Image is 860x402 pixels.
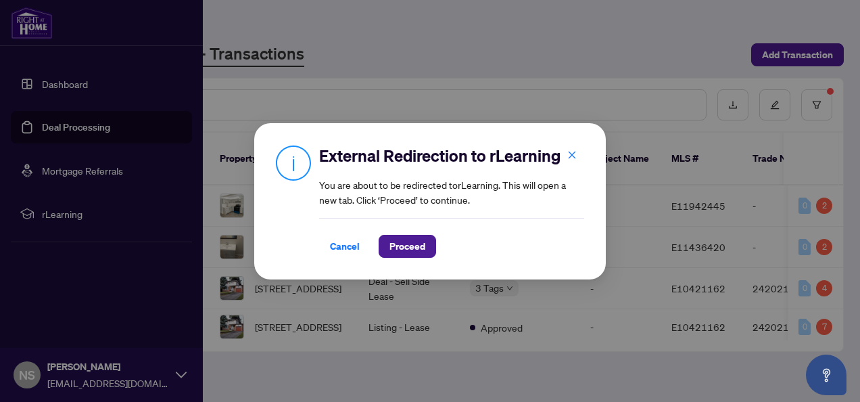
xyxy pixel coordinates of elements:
[330,236,360,257] span: Cancel
[389,236,425,257] span: Proceed
[276,145,311,181] img: Info Icon
[567,150,577,159] span: close
[319,235,371,258] button: Cancel
[319,145,584,166] h2: External Redirection to rLearning
[379,235,436,258] button: Proceed
[319,145,584,258] div: You are about to be redirected to rLearning . This will open a new tab. Click ‘Proceed’ to continue.
[806,355,846,395] button: Open asap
